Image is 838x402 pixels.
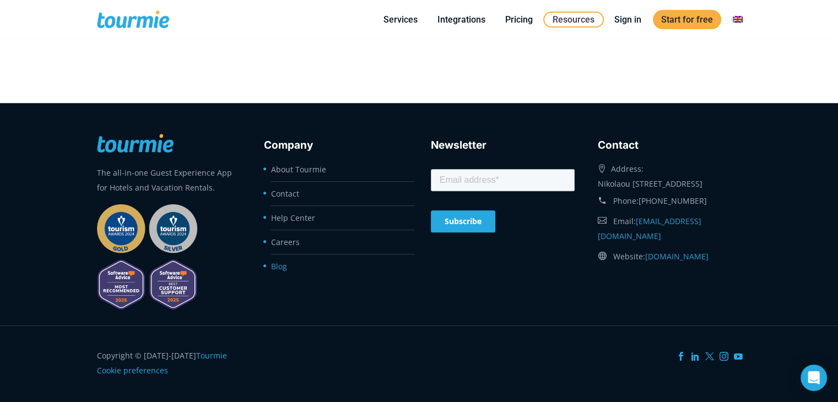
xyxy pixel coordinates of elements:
a: Services [375,13,426,26]
a: Integrations [429,13,494,26]
div: Phone: [598,191,742,211]
div: Email: [598,211,742,246]
div: Address: Nikolaou [STREET_ADDRESS] [598,159,742,191]
a: Resources [543,12,604,28]
a: YouTube [734,352,743,361]
a: Help Center [271,213,315,223]
div: Website: [598,246,742,267]
a: [PHONE_NUMBER] [639,195,707,206]
a: Tourmie [196,350,227,361]
h3: Contact [598,137,742,154]
a: Careers [271,237,300,247]
a: [EMAIL_ADDRESS][DOMAIN_NAME] [598,216,701,241]
a: Blog [271,261,287,271]
a: About Tourmie [271,164,326,175]
a: Cookie preferences [97,365,168,376]
a: [DOMAIN_NAME] [645,251,709,262]
p: The all-in-one Guest Experience App for Hotels and Vacation Rentals. [97,165,241,195]
a: Sign in [606,13,650,26]
a: Instagram [720,352,728,361]
a: Start for free [653,10,721,29]
div: Copyright © [DATE]-[DATE] [97,348,241,378]
a: Twitter [705,352,714,361]
a: Contact [271,188,299,199]
h3: Newsletter [431,137,575,154]
iframe: Form 0 [431,167,575,252]
div: Open Intercom Messenger [801,365,827,391]
a: Pricing [497,13,541,26]
a: LinkedIn [691,352,700,361]
a: Facebook [677,352,685,361]
h3: Company [264,137,408,154]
